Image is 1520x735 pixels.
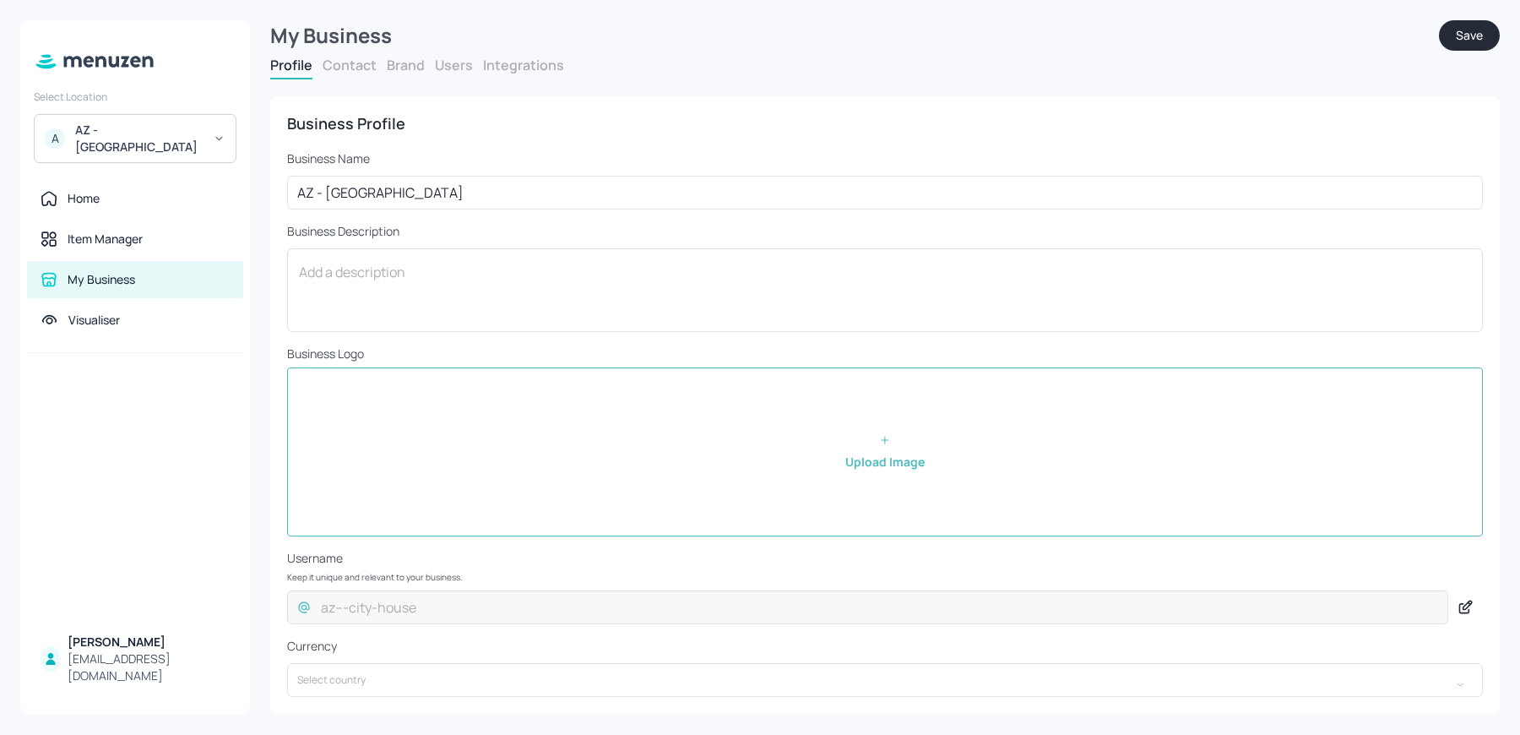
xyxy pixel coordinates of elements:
[287,223,1483,240] p: Business Description
[68,651,230,684] div: [EMAIL_ADDRESS][DOMAIN_NAME]
[287,550,1483,567] p: Username
[68,231,143,248] div: Item Manager
[270,56,312,74] button: Profile
[68,312,120,329] div: Visualiser
[287,150,1483,167] p: Business Name
[287,113,1483,133] div: Business Profile
[68,190,100,207] div: Home
[287,346,1483,362] p: Business Logo
[435,56,473,74] button: Users
[287,638,1483,655] p: Currency
[287,176,1483,210] input: Business Name
[34,90,236,104] div: Select Location
[387,56,425,74] button: Brand
[1439,20,1500,51] button: Save
[270,20,1439,51] div: My Business
[45,128,65,149] div: A
[287,572,1483,582] p: Keep it unique and relevant to your business.
[323,56,377,74] button: Contact
[68,634,230,651] div: [PERSON_NAME]
[483,56,564,74] button: Integrations
[68,271,135,288] div: My Business
[75,122,203,155] div: AZ - [GEOGRAPHIC_DATA]
[287,663,1450,697] input: Select country
[1443,668,1477,702] button: Open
